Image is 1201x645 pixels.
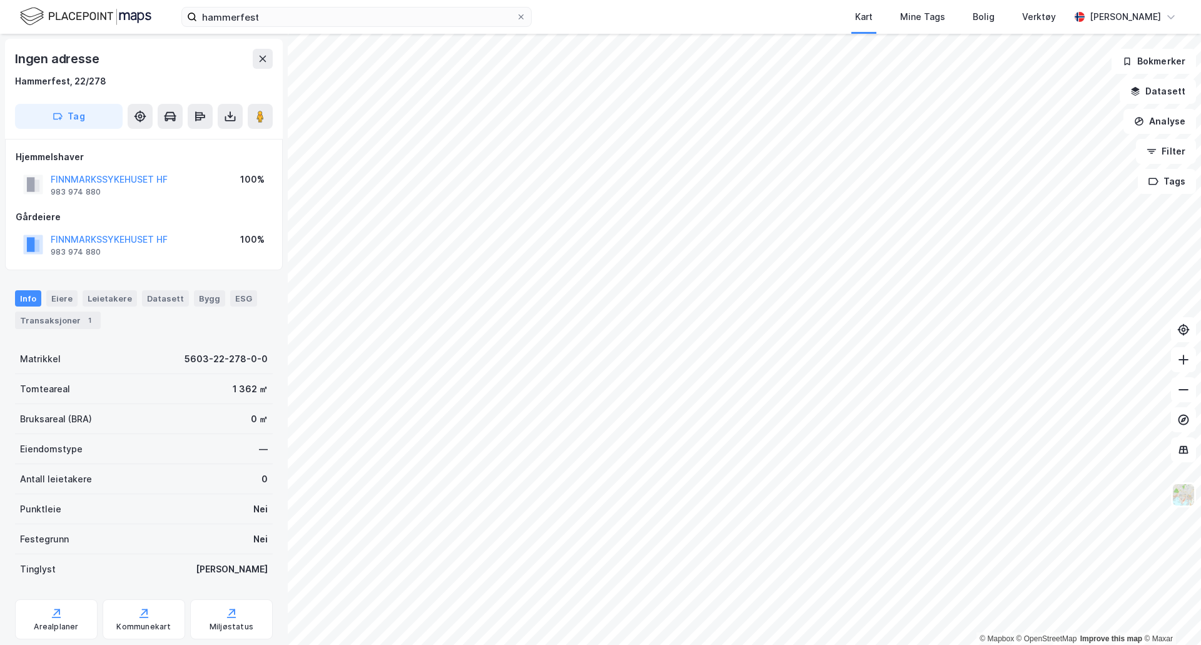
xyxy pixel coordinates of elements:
[253,532,268,547] div: Nei
[900,9,945,24] div: Mine Tags
[15,104,123,129] button: Tag
[261,472,268,487] div: 0
[1138,585,1201,645] div: Kontrollprogram for chat
[20,382,70,397] div: Tomteareal
[1112,49,1196,74] button: Bokmerker
[253,502,268,517] div: Nei
[230,290,257,307] div: ESG
[20,6,151,28] img: logo.f888ab2527a4732fd821a326f86c7f29.svg
[196,562,268,577] div: [PERSON_NAME]
[1138,169,1196,194] button: Tags
[251,412,268,427] div: 0 ㎡
[1120,79,1196,104] button: Datasett
[240,232,265,247] div: 100%
[20,442,83,457] div: Eiendomstype
[980,634,1014,643] a: Mapbox
[83,314,96,327] div: 1
[15,290,41,307] div: Info
[16,150,272,165] div: Hjemmelshaver
[1136,139,1196,164] button: Filter
[1172,483,1195,507] img: Z
[15,49,101,69] div: Ingen adresse
[15,74,106,89] div: Hammerfest, 22/278
[116,622,171,632] div: Kommunekart
[1123,109,1196,134] button: Analyse
[46,290,78,307] div: Eiere
[1138,585,1201,645] iframe: Chat Widget
[20,472,92,487] div: Antall leietakere
[20,532,69,547] div: Festegrunn
[142,290,189,307] div: Datasett
[1090,9,1161,24] div: [PERSON_NAME]
[16,210,272,225] div: Gårdeiere
[973,9,995,24] div: Bolig
[34,622,78,632] div: Arealplaner
[210,622,253,632] div: Miljøstatus
[233,382,268,397] div: 1 362 ㎡
[240,172,265,187] div: 100%
[20,562,56,577] div: Tinglyst
[20,412,92,427] div: Bruksareal (BRA)
[15,312,101,329] div: Transaksjoner
[51,247,101,257] div: 983 974 880
[1022,9,1056,24] div: Verktøy
[185,352,268,367] div: 5603-22-278-0-0
[259,442,268,457] div: —
[20,502,61,517] div: Punktleie
[1080,634,1142,643] a: Improve this map
[1016,634,1077,643] a: OpenStreetMap
[194,290,225,307] div: Bygg
[855,9,873,24] div: Kart
[51,187,101,197] div: 983 974 880
[197,8,516,26] input: Søk på adresse, matrikkel, gårdeiere, leietakere eller personer
[83,290,137,307] div: Leietakere
[20,352,61,367] div: Matrikkel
